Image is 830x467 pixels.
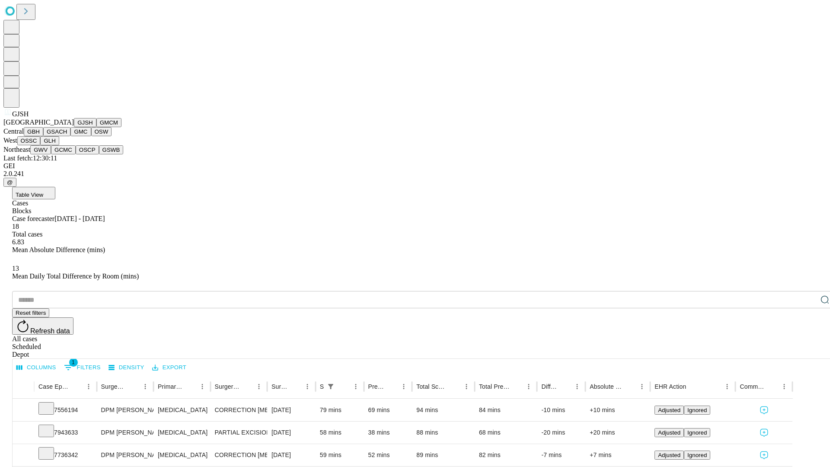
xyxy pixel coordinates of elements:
[3,162,827,170] div: GEI
[70,381,83,393] button: Sort
[76,145,99,154] button: OSCP
[460,381,472,393] button: Menu
[184,381,196,393] button: Sort
[17,425,30,441] button: Expand
[541,399,581,421] div: -10 mins
[289,381,301,393] button: Sort
[69,358,78,367] span: 1
[12,223,19,230] span: 18
[3,118,74,126] span: [GEOGRAPHIC_DATA]
[271,383,288,390] div: Surgery Date
[99,145,124,154] button: GSWB
[101,383,126,390] div: Surgeon Name
[17,448,30,463] button: Expand
[12,308,49,317] button: Reset filters
[3,137,17,144] span: West
[215,383,240,390] div: Surgery Name
[16,192,43,198] span: Table View
[101,444,149,466] div: DPM [PERSON_NAME] [PERSON_NAME]
[12,187,55,199] button: Table View
[150,361,188,374] button: Export
[511,381,523,393] button: Sort
[3,154,57,162] span: Last fetch: 12:30:11
[3,128,24,135] span: Central
[38,399,93,421] div: 7556194
[338,381,350,393] button: Sort
[301,381,313,393] button: Menu
[30,145,51,154] button: GWV
[40,136,59,145] button: GLH
[70,127,91,136] button: GMC
[658,407,680,413] span: Adjusted
[62,361,103,374] button: Show filters
[590,383,623,390] div: Absolute Difference
[654,383,686,390] div: EHR Action
[12,246,105,253] span: Mean Absolute Difference (mins)
[17,403,30,418] button: Expand
[271,444,311,466] div: [DATE]
[479,383,510,390] div: Total Predicted Duration
[215,399,263,421] div: CORRECTION [MEDICAL_DATA], DOUBLE [MEDICAL_DATA]
[7,179,13,186] span: @
[96,118,121,127] button: GMCM
[241,381,253,393] button: Sort
[416,444,470,466] div: 89 mins
[158,383,183,390] div: Primary Service
[83,381,95,393] button: Menu
[51,145,76,154] button: GCMC
[479,444,533,466] div: 82 mins
[590,422,646,444] div: +20 mins
[74,118,96,127] button: GJSH
[12,265,19,272] span: 13
[448,381,460,393] button: Sort
[590,399,646,421] div: +10 mins
[101,399,149,421] div: DPM [PERSON_NAME] [PERSON_NAME]
[3,178,16,187] button: @
[215,422,263,444] div: PARTIAL EXCISION PHALANX OF TOE
[101,422,149,444] div: DPM [PERSON_NAME] [PERSON_NAME]
[658,452,680,458] span: Adjusted
[684,451,710,460] button: Ignored
[38,422,93,444] div: 7943633
[368,422,408,444] div: 38 mins
[320,444,360,466] div: 59 mins
[127,381,139,393] button: Sort
[271,422,311,444] div: [DATE]
[636,381,648,393] button: Menu
[687,407,707,413] span: Ignored
[684,428,710,437] button: Ignored
[368,383,385,390] div: Predicted In Room Duration
[654,451,684,460] button: Adjusted
[766,381,778,393] button: Sort
[215,444,263,466] div: CORRECTION [MEDICAL_DATA]
[17,136,41,145] button: OSSC
[386,381,398,393] button: Sort
[590,444,646,466] div: +7 mins
[38,444,93,466] div: 7736342
[158,399,206,421] div: [MEDICAL_DATA]
[91,127,112,136] button: OSW
[14,361,58,374] button: Select columns
[523,381,535,393] button: Menu
[271,399,311,421] div: [DATE]
[368,399,408,421] div: 69 mins
[12,238,24,246] span: 6.83
[416,383,447,390] div: Total Scheduled Duration
[687,429,707,436] span: Ignored
[253,381,265,393] button: Menu
[684,406,710,415] button: Ignored
[158,422,206,444] div: [MEDICAL_DATA]
[325,381,337,393] button: Show filters
[12,317,73,335] button: Refresh data
[541,444,581,466] div: -7 mins
[541,383,558,390] div: Difference
[12,272,139,280] span: Mean Daily Total Difference by Room (mins)
[740,383,765,390] div: Comments
[196,381,208,393] button: Menu
[721,381,733,393] button: Menu
[12,110,29,118] span: GJSH
[368,444,408,466] div: 52 mins
[479,399,533,421] div: 84 mins
[12,230,42,238] span: Total cases
[3,146,30,153] span: Northeast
